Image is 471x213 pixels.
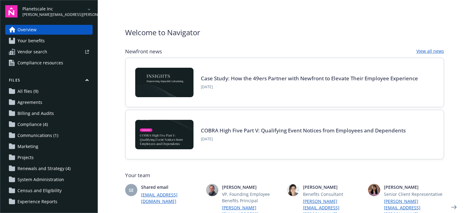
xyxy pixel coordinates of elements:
[222,184,282,190] span: [PERSON_NAME]
[222,191,282,204] span: VP, Founding Employee Benefits Principal
[5,120,93,129] a: Compliance (4)
[384,184,444,190] span: [PERSON_NAME]
[125,48,162,55] span: Newfront news
[17,47,47,57] span: Vendor search
[17,36,45,46] span: Your benefits
[5,164,93,173] a: Renewals and Strategy (4)
[5,47,93,57] a: Vendor search
[135,120,193,149] img: BLOG-Card Image - Compliance - COBRA High Five Pt 5 - 09-11-25.jpg
[368,184,380,196] img: photo
[17,197,57,207] span: Experience Reports
[416,48,444,55] a: View all news
[5,153,93,162] a: Projects
[384,191,444,197] span: Senior Client Representative
[17,186,62,196] span: Census and Eligibility
[5,97,93,107] a: Agreements
[22,12,85,17] span: [PERSON_NAME][EMAIL_ADDRESS][PERSON_NAME][DOMAIN_NAME]
[129,187,134,193] span: SE
[17,175,64,184] span: System Administration
[17,97,42,107] span: Agreements
[85,6,93,13] a: arrowDropDown
[449,202,459,212] a: Next
[206,184,218,196] img: photo
[141,184,201,190] span: Shared email
[17,86,38,96] span: All files (9)
[17,153,34,162] span: Projects
[5,5,17,17] img: navigator-logo.svg
[5,197,93,207] a: Experience Reports
[303,184,363,190] span: [PERSON_NAME]
[5,108,93,118] a: Billing and Audits
[201,75,418,82] a: Case Study: How the 49ers Partner with Newfront to Elevate Their Employee Experience
[125,172,444,179] span: Your team
[135,68,193,97] img: Card Image - INSIGHTS copy.png
[17,58,63,68] span: Compliance resources
[5,175,93,184] a: System Administration
[303,191,363,197] span: Benefits Consultant
[287,184,299,196] img: photo
[5,186,93,196] a: Census and Eligibility
[22,6,85,12] span: Planetscale Inc
[125,27,200,38] span: Welcome to Navigator
[17,164,71,173] span: Renewals and Strategy (4)
[17,120,48,129] span: Compliance (4)
[5,78,93,85] button: Files
[201,84,418,90] span: [DATE]
[5,25,93,35] a: Overview
[5,142,93,151] a: Marketing
[5,86,93,96] a: All files (9)
[17,25,36,35] span: Overview
[22,5,93,17] button: Planetscale Inc[PERSON_NAME][EMAIL_ADDRESS][PERSON_NAME][DOMAIN_NAME]arrowDropDown
[141,192,201,204] a: [EMAIL_ADDRESS][DOMAIN_NAME]
[5,131,93,140] a: Communications (1)
[17,142,38,151] span: Marketing
[5,58,93,68] a: Compliance resources
[201,136,406,142] span: [DATE]
[17,108,54,118] span: Billing and Audits
[17,131,58,140] span: Communications (1)
[5,36,93,46] a: Your benefits
[201,127,406,134] a: COBRA High Five Part V: Qualifying Event Notices from Employees and Dependents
